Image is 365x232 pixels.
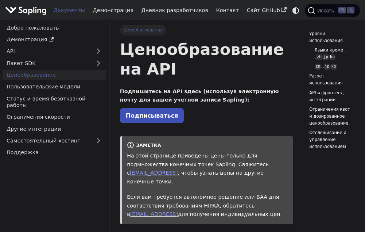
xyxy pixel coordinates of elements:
font: заметка [136,142,161,148]
button: Развернуть категорию боковой панели "SDK" [91,58,106,68]
font: Сайт GitHub [247,7,280,13]
kbd: K [347,7,354,14]
code: ko [329,54,335,60]
a: Языки кроме , ,zhjpko [315,47,349,61]
button: Поиск (Ctrl+K) [305,4,360,17]
a: Поддержка [3,147,106,158]
a: Ограничения квот и дозированное ценообразование [309,106,352,127]
a: Ценообразование [3,70,106,80]
a: API и фронтенд-интеграции [309,90,352,103]
a: Самостоятельный хостинг [3,136,106,146]
p: На этой странице приведены цены только для подмножества конечных точек Sapling. Свяжитесь с , что... [127,152,288,186]
font: , , [321,64,324,69]
nav: Панировочные сухари [120,25,293,35]
code: jp [322,54,329,60]
a: [EMAIL_ADDRESS] [130,211,178,217]
code: zh [315,64,321,70]
a: zh,,jpko [315,63,349,70]
a: Демонстрация [89,5,137,16]
a: Отслеживание и управление использованием [309,129,352,150]
a: Расчет использования [309,73,352,87]
a: Уровни использования [309,30,352,44]
a: Sapling.ai [5,5,44,16]
a: Дневник разработчиков [137,5,212,16]
button: Переключение между темным и светлым режимами (в настоящее время системный режим) [290,5,301,16]
a: Другие интеграции [3,123,106,134]
a: Сайт GitHub [243,5,290,16]
a: Документы [50,5,89,16]
a: API [3,46,91,57]
a: Добро пожаловать [3,22,106,33]
font: Демонстрация [7,36,47,43]
p: Если вам требуется автономное решение или BAA для соответствия требованиям HIPAA, обратитесь в дл... [127,193,288,219]
code: jp [324,64,330,70]
strong: Подпишитесь на API здесь (используя электронную почту для вашей учетной записи Sapling): [120,88,279,103]
code: ko [330,64,337,70]
img: Sapling.ai [5,5,47,16]
code: zh [316,54,322,60]
a: Пакет SDK [3,58,91,68]
a: Контакт [212,5,243,16]
a: [EMAIL_ADDRESS] [130,170,178,176]
font: Языки кроме , , [315,47,346,60]
a: Статус и время безотказной работы [3,93,106,110]
span: Ценообразование [120,25,166,35]
h1: Ценообразование на API [120,39,293,79]
span: Искать [315,8,338,14]
a: Пользовательские модели [3,81,106,92]
a: Подписываться [120,108,184,123]
a: Ограничения скорости [3,112,106,122]
button: Развернуть категорию боковой панели "API" [91,46,106,57]
a: Демонстрация [3,34,106,45]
